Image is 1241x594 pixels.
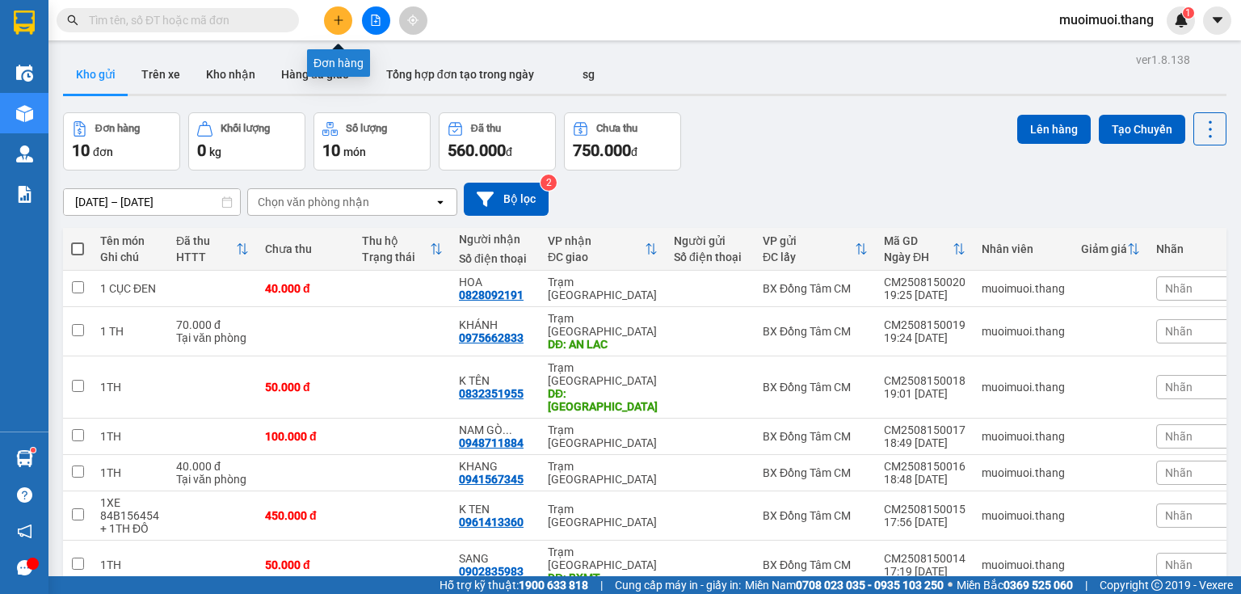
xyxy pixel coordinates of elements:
div: 50.000 đ [265,558,346,571]
div: Tên món [100,234,160,247]
button: plus [324,6,352,35]
div: Đã thu [176,234,236,247]
th: Toggle SortBy [755,228,876,271]
div: 40.000 đ [265,282,346,295]
span: đ [631,145,637,158]
span: Hỗ trợ kỹ thuật: [440,576,588,594]
div: BX Đồng Tâm CM [14,14,94,72]
span: 0 [197,141,206,160]
div: Số điện thoại [459,252,532,265]
span: Nhãn [1165,558,1193,571]
span: message [17,560,32,575]
div: Ngày ĐH [884,251,953,263]
div: BX Đồng Tâm CM [763,430,868,443]
strong: 0708 023 035 - 0935 103 250 [796,579,944,592]
div: Mã GD [884,234,953,247]
div: Giảm giá [1081,242,1127,255]
div: Khối lượng [221,123,270,134]
div: Người gửi [674,234,747,247]
div: Trạm [GEOGRAPHIC_DATA] [548,460,658,486]
div: Trạm [GEOGRAPHIC_DATA] [548,423,658,449]
div: Tại văn phòng [176,473,249,486]
div: VP gửi [763,234,855,247]
div: 1TH [100,381,160,394]
img: logo-vxr [14,11,35,35]
span: 1 [1185,7,1191,19]
span: muoimuoi.thang [1046,10,1167,30]
div: CM2508150016 [884,460,965,473]
div: ĐC giao [548,251,645,263]
sup: 1 [31,448,36,453]
div: 1XE 84B156454 + 1TH ĐỒ [100,496,160,535]
div: KHANG [459,460,532,473]
div: CM2508150015 [884,503,965,516]
div: 17:19 [DATE] [884,565,965,578]
span: Nhãn [1165,325,1193,338]
div: 0902835983 [459,565,524,578]
button: Tạo Chuyến [1099,115,1185,144]
div: 18:48 [DATE] [884,473,965,486]
th: Toggle SortBy [540,228,666,271]
div: 19:25 [DATE] [884,289,965,301]
div: HOA [105,53,269,72]
img: icon-new-feature [1174,13,1188,27]
div: ver 1.8.138 [1136,51,1190,69]
div: BX Đồng Tâm CM [763,381,868,394]
div: 0948711884 [459,436,524,449]
span: Miền Nam [745,576,944,594]
button: Kho gửi [63,55,128,94]
span: món [343,145,366,158]
img: warehouse-icon [16,105,33,122]
th: Toggle SortBy [354,228,451,271]
div: Trạm [GEOGRAPHIC_DATA] [548,312,658,338]
svg: open [434,196,447,209]
th: Toggle SortBy [876,228,974,271]
span: | [1085,576,1087,594]
div: 19:24 [DATE] [884,331,965,344]
button: Chưa thu750.000đ [564,112,681,171]
div: 19:01 [DATE] [884,387,965,400]
div: 70.000 đ [176,318,249,331]
div: Đơn hàng [307,49,370,77]
span: search [67,15,78,26]
span: Nhận: [105,15,144,32]
th: Toggle SortBy [168,228,257,271]
div: CM2508150014 [884,552,965,565]
div: K TEN [459,503,532,516]
div: 0828092191 [105,72,269,95]
div: BX Đồng Tâm CM [763,325,868,338]
span: sg [583,68,595,81]
div: DĐ: TRÀ TIÊN [548,387,658,413]
button: Lên hàng [1017,115,1091,144]
div: HTTT [176,251,236,263]
div: 17:56 [DATE] [884,516,965,529]
div: muoimuoi.thang [982,381,1065,394]
input: Tìm tên, số ĐT hoặc mã đơn [89,11,280,29]
div: CM2508150018 [884,374,965,387]
div: 1 TH [100,325,160,338]
div: DĐ: AN LAC [548,338,658,351]
button: Kho nhận [193,55,268,94]
span: ... [503,423,512,436]
span: kg [209,145,221,158]
span: plus [333,15,344,26]
div: Chọn văn phòng nhận [258,194,369,210]
span: caret-down [1210,13,1225,27]
div: 450.000 đ [265,509,346,522]
strong: 1900 633 818 [519,579,588,592]
button: file-add [362,6,390,35]
div: 1 CỤC ĐEN [100,282,160,295]
div: muoimuoi.thang [982,558,1065,571]
span: copyright [1151,579,1163,591]
div: BX Đồng Tâm CM [763,558,868,571]
span: đơn [93,145,113,158]
span: Nhãn [1165,430,1193,443]
div: ĐC lấy [763,251,855,263]
sup: 2 [541,175,557,191]
div: 40.000 đ [176,460,249,473]
div: DĐ: BXMT [548,571,658,584]
div: Đơn hàng [95,123,140,134]
div: 0961413360 [459,516,524,529]
div: BX Đồng Tâm CM [763,282,868,295]
button: Đơn hàng10đơn [63,112,180,171]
